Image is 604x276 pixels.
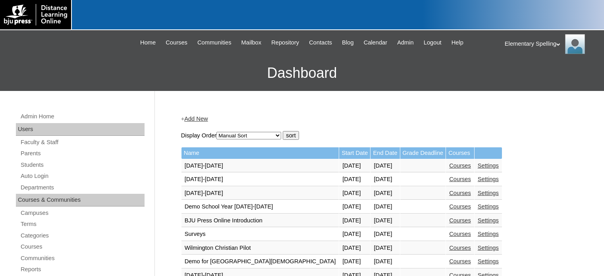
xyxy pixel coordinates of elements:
[393,38,418,47] a: Admin
[371,187,399,200] td: [DATE]
[20,242,145,252] a: Courses
[338,38,357,47] a: Blog
[339,200,370,214] td: [DATE]
[20,208,145,218] a: Campuses
[305,38,336,47] a: Contacts
[371,159,399,173] td: [DATE]
[449,203,471,210] a: Courses
[446,147,474,159] td: Courses
[181,159,339,173] td: [DATE]-[DATE]
[181,255,339,268] td: Demo for [GEOGRAPHIC_DATA][DEMOGRAPHIC_DATA]
[193,38,235,47] a: Communities
[400,147,446,159] td: Grade Deadline
[197,38,232,47] span: Communities
[140,38,156,47] span: Home
[166,38,187,47] span: Courses
[448,38,467,47] a: Help
[241,38,262,47] span: Mailbox
[478,217,499,224] a: Settings
[181,187,339,200] td: [DATE]-[DATE]
[181,241,339,255] td: Wilmington Christian Pilot
[339,159,370,173] td: [DATE]
[449,231,471,237] a: Courses
[20,137,145,147] a: Faculty & Staff
[478,162,499,169] a: Settings
[20,183,145,193] a: Departments
[371,173,399,186] td: [DATE]
[478,245,499,251] a: Settings
[20,253,145,263] a: Communities
[20,264,145,274] a: Reports
[20,231,145,241] a: Categories
[20,149,145,158] a: Parents
[449,245,471,251] a: Courses
[271,38,299,47] span: Repository
[16,123,145,136] div: Users
[424,38,442,47] span: Logout
[565,34,585,54] img: Elementary Spelling Spelling 3 (3rd.ed)
[267,38,303,47] a: Repository
[20,160,145,170] a: Students
[184,116,208,122] a: Add New
[397,38,414,47] span: Admin
[20,171,145,181] a: Auto Login
[339,228,370,241] td: [DATE]
[339,173,370,186] td: [DATE]
[360,38,391,47] a: Calendar
[136,38,160,47] a: Home
[181,200,339,214] td: Demo School Year [DATE]-[DATE]
[16,194,145,207] div: Courses & Communities
[449,190,471,196] a: Courses
[342,38,353,47] span: Blog
[181,115,574,123] div: +
[283,131,299,140] input: sort
[420,38,446,47] a: Logout
[449,258,471,264] a: Courses
[478,190,499,196] a: Settings
[20,112,145,122] a: Admin Home
[449,162,471,169] a: Courses
[181,173,339,186] td: [DATE]-[DATE]
[371,228,399,241] td: [DATE]
[478,258,499,264] a: Settings
[449,217,471,224] a: Courses
[237,38,266,47] a: Mailbox
[371,214,399,228] td: [DATE]
[339,214,370,228] td: [DATE]
[20,219,145,229] a: Terms
[162,38,191,47] a: Courses
[339,187,370,200] td: [DATE]
[371,241,399,255] td: [DATE]
[4,55,600,91] h3: Dashboard
[181,228,339,241] td: Surveys
[478,231,499,237] a: Settings
[449,176,471,182] a: Courses
[478,176,499,182] a: Settings
[371,255,399,268] td: [DATE]
[371,200,399,214] td: [DATE]
[364,38,387,47] span: Calendar
[309,38,332,47] span: Contacts
[339,241,370,255] td: [DATE]
[4,4,67,25] img: logo-white.png
[452,38,463,47] span: Help
[339,255,370,268] td: [DATE]
[181,131,574,140] form: Display Order
[371,147,399,159] td: End Date
[181,214,339,228] td: BJU Press Online Introduction
[339,147,370,159] td: Start Date
[181,147,339,159] td: Name
[478,203,499,210] a: Settings
[505,34,596,54] div: Elementary Spelling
